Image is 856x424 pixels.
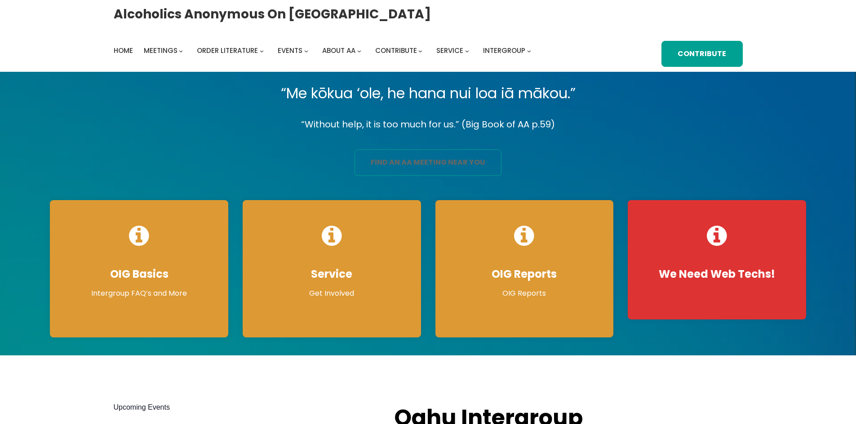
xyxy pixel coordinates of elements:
p: Get Involved [252,288,412,299]
p: Intergroup FAQ’s and More [59,288,219,299]
a: Alcoholics Anonymous on [GEOGRAPHIC_DATA] [114,3,431,25]
button: Meetings submenu [179,48,183,52]
h4: Service [252,267,412,281]
a: Contribute [375,44,417,57]
a: Home [114,44,133,57]
span: Events [278,46,302,55]
span: Service [436,46,463,55]
span: Contribute [375,46,417,55]
button: About AA submenu [357,48,361,52]
h2: Upcoming Events [114,402,377,413]
a: Contribute [661,41,742,67]
h4: We Need Web Techs! [637,267,797,281]
p: “Without help, it is too much for us.” (Big Book of AA p.59) [43,117,813,132]
span: Order Literature [197,46,258,55]
button: Events submenu [304,48,308,52]
a: find an aa meeting near you [355,149,501,176]
button: Order Literature submenu [260,48,264,52]
button: Contribute submenu [418,48,422,52]
h4: OIG Basics [59,267,219,281]
a: Meetings [144,44,177,57]
a: Intergroup [483,44,525,57]
h4: OIG Reports [444,267,605,281]
span: Intergroup [483,46,525,55]
nav: Intergroup [114,44,534,57]
button: Intergroup submenu [527,48,531,52]
p: OIG Reports [444,288,605,299]
a: About AA [322,44,355,57]
span: About AA [322,46,355,55]
span: Meetings [144,46,177,55]
p: “Me kōkua ‘ole, he hana nui loa iā mākou.” [43,81,813,106]
button: Service submenu [465,48,469,52]
span: Home [114,46,133,55]
a: Events [278,44,302,57]
a: Service [436,44,463,57]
